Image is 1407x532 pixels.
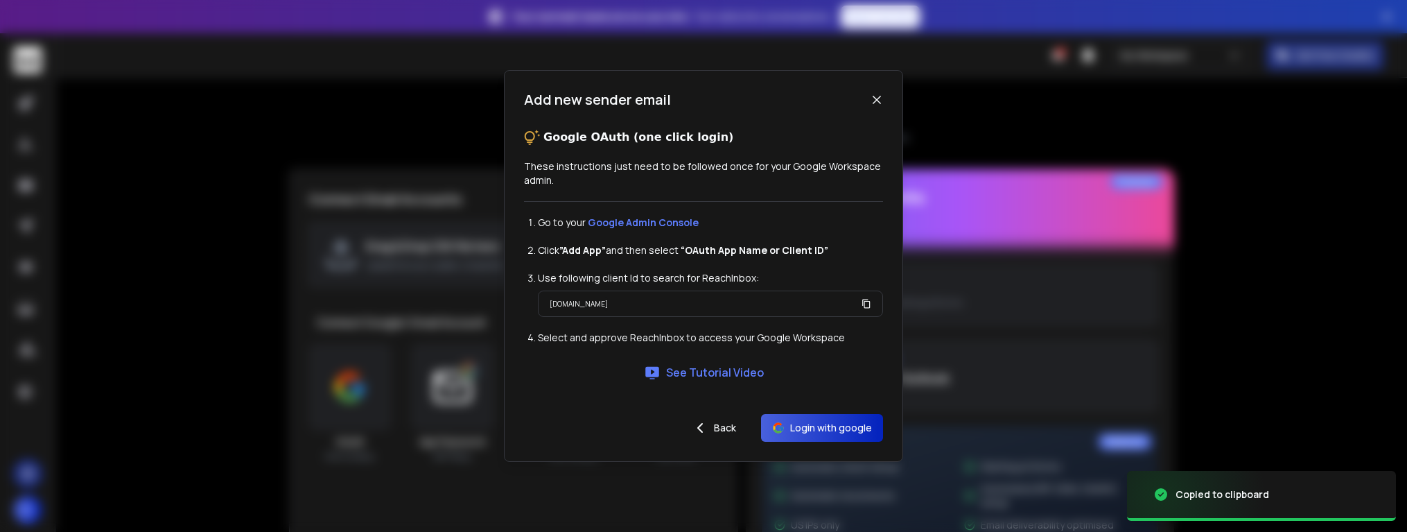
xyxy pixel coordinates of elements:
p: Google OAuth (one click login) [543,129,733,146]
button: Login with google [761,414,883,442]
button: Back [681,414,747,442]
div: Copied to clipboard [1176,488,1269,501]
li: Select and approve ReachInbox to access your Google Workspace [538,331,883,345]
li: Go to your [538,216,883,230]
h1: Add new sender email [524,90,671,110]
img: tips [524,129,541,146]
p: These instructions just need to be followed once for your Google Workspace admin. [524,160,883,187]
strong: “OAuth App Name or Client ID” [681,243,828,257]
p: [DOMAIN_NAME] [550,297,608,311]
strong: ”Add App” [559,243,606,257]
li: Click and then select [538,243,883,257]
a: Google Admin Console [588,216,699,229]
li: Use following client Id to search for ReachInbox: [538,271,883,285]
a: See Tutorial Video [644,364,764,381]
